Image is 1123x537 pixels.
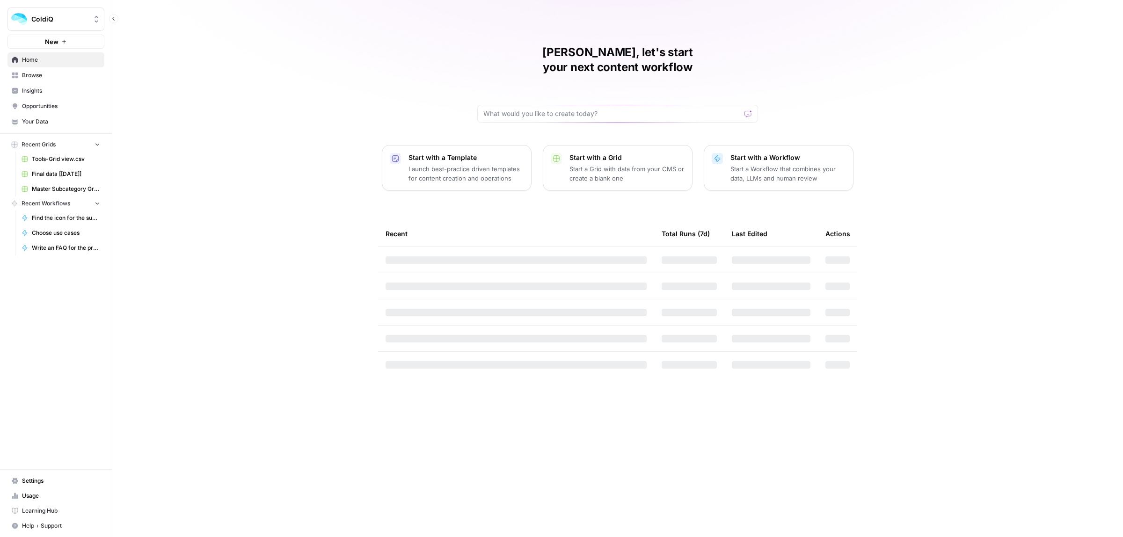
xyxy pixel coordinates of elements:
[22,199,70,208] span: Recent Workflows
[7,68,104,83] a: Browse
[17,240,104,255] a: Write an FAQ for the product pages
[7,138,104,152] button: Recent Grids
[17,210,104,225] a: Find the icon for the subcategory
[22,507,100,515] span: Learning Hub
[22,477,100,485] span: Settings
[386,221,647,247] div: Recent
[7,503,104,518] a: Learning Hub
[22,102,100,110] span: Opportunities
[11,11,28,28] img: ColdiQ Logo
[7,83,104,98] a: Insights
[32,229,100,237] span: Choose use cases
[32,244,100,252] span: Write an FAQ for the product pages
[22,522,100,530] span: Help + Support
[22,87,100,95] span: Insights
[7,114,104,129] a: Your Data
[730,164,846,183] p: Start a Workflow that combines your data, LLMs and human review
[382,145,532,191] button: Start with a TemplateLaunch best-practice driven templates for content creation and operations
[7,35,104,49] button: New
[32,185,100,193] span: Master Subcategory Grid View (1).csv
[408,153,524,162] p: Start with a Template
[543,145,693,191] button: Start with a GridStart a Grid with data from your CMS or create a blank one
[7,7,104,31] button: Workspace: ColdiQ
[22,140,56,149] span: Recent Grids
[17,225,104,240] a: Choose use cases
[7,488,104,503] a: Usage
[17,167,104,181] a: Final data [[DATE]]
[662,221,710,247] div: Total Runs (7d)
[704,145,853,191] button: Start with a WorkflowStart a Workflow that combines your data, LLMs and human review
[825,221,850,247] div: Actions
[408,164,524,183] p: Launch best-practice driven templates for content creation and operations
[32,155,100,163] span: Tools-Grid view.csv
[7,518,104,533] button: Help + Support
[569,153,685,162] p: Start with a Grid
[569,164,685,183] p: Start a Grid with data from your CMS or create a blank one
[477,45,758,75] h1: [PERSON_NAME], let's start your next content workflow
[22,117,100,126] span: Your Data
[32,214,100,222] span: Find the icon for the subcategory
[45,37,58,46] span: New
[22,492,100,500] span: Usage
[31,15,88,24] span: ColdiQ
[7,52,104,67] a: Home
[22,71,100,80] span: Browse
[17,152,104,167] a: Tools-Grid view.csv
[32,170,100,178] span: Final data [[DATE]]
[483,109,741,118] input: What would you like to create today?
[7,196,104,210] button: Recent Workflows
[17,181,104,196] a: Master Subcategory Grid View (1).csv
[730,153,846,162] p: Start with a Workflow
[732,221,767,247] div: Last Edited
[22,56,100,64] span: Home
[7,99,104,114] a: Opportunities
[7,473,104,488] a: Settings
